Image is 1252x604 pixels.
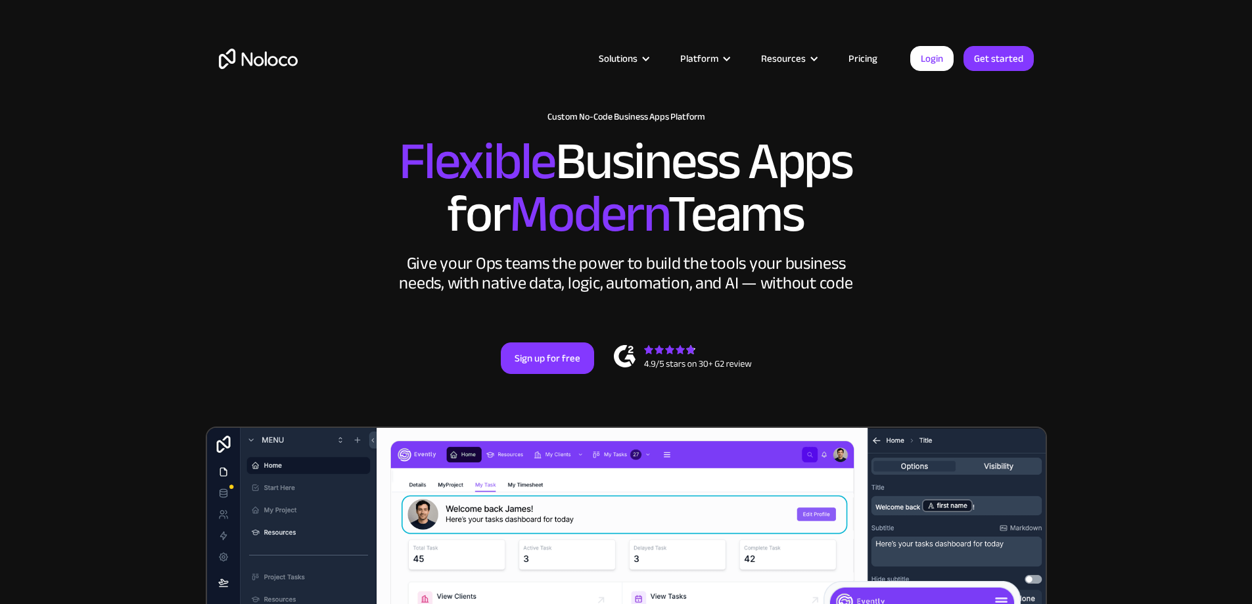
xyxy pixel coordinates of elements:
[219,49,298,69] a: home
[963,46,1034,71] a: Get started
[501,342,594,374] a: Sign up for free
[680,50,718,67] div: Platform
[761,50,806,67] div: Resources
[396,254,856,293] div: Give your Ops teams the power to build the tools your business needs, with native data, logic, au...
[910,46,954,71] a: Login
[599,50,638,67] div: Solutions
[219,135,1034,241] h2: Business Apps for Teams
[582,50,664,67] div: Solutions
[664,50,745,67] div: Platform
[399,112,555,210] span: Flexible
[745,50,832,67] div: Resources
[509,165,668,263] span: Modern
[832,50,894,67] a: Pricing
